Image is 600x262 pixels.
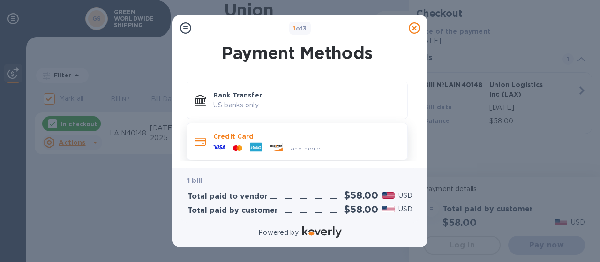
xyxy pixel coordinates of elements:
[213,132,400,141] p: Credit Card
[344,203,378,215] h2: $58.00
[213,90,400,100] p: Bank Transfer
[293,25,295,32] span: 1
[291,145,325,152] span: and more...
[344,189,378,201] h2: $58.00
[187,206,278,215] h3: Total paid by customer
[185,43,410,63] h1: Payment Methods
[213,100,400,110] p: US banks only.
[382,206,395,212] img: USD
[293,25,307,32] b: of 3
[398,191,412,201] p: USD
[187,177,202,184] b: 1 bill
[398,204,412,214] p: USD
[258,228,298,238] p: Powered by
[302,226,342,238] img: Logo
[382,192,395,199] img: USD
[187,192,268,201] h3: Total paid to vendor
